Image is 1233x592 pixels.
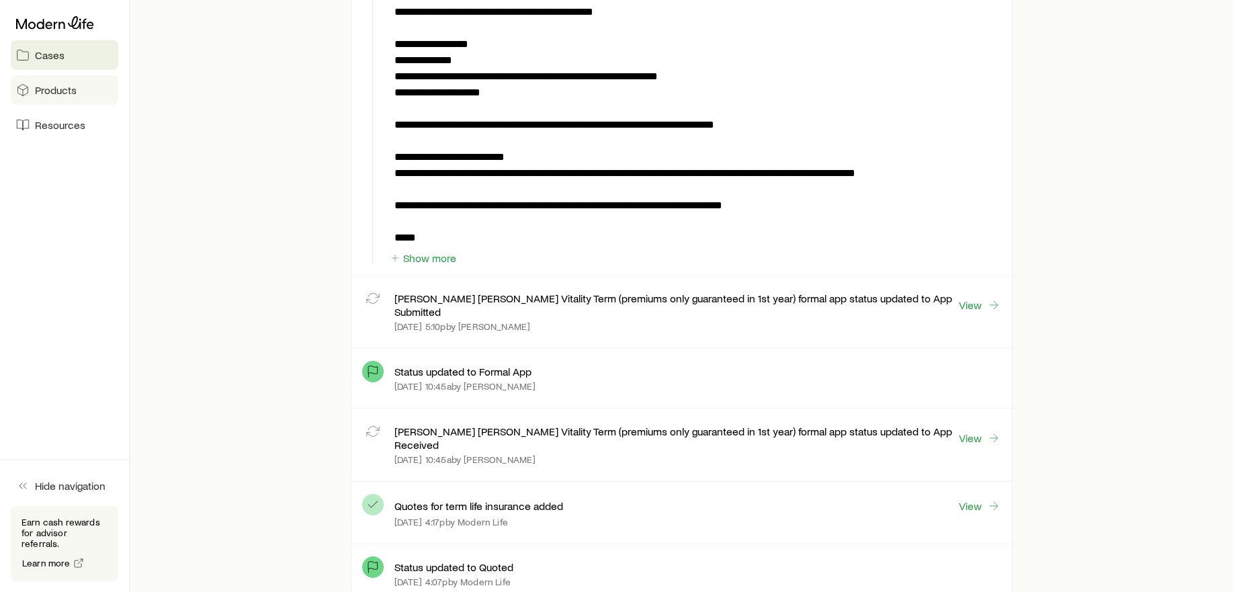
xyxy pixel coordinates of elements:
[394,517,508,527] p: [DATE] 4:17p by Modern Life
[394,365,532,378] p: Status updated to Formal App
[394,321,530,332] p: [DATE] 5:10p by [PERSON_NAME]
[11,40,118,70] a: Cases
[394,425,959,452] p: [PERSON_NAME] [PERSON_NAME] Vitality Term (premiums only guaranteed in 1st year) formal app statu...
[35,479,105,493] span: Hide navigation
[35,118,85,132] span: Resources
[958,431,1001,446] a: View
[11,506,118,581] div: Earn cash rewards for advisor referrals.Learn more
[22,517,108,549] p: Earn cash rewards for advisor referrals.
[389,252,457,265] button: Show more
[958,499,1001,513] a: View
[958,298,1001,312] a: View
[22,558,71,568] span: Learn more
[35,83,77,97] span: Products
[394,454,536,465] p: [DATE] 10:45a by [PERSON_NAME]
[11,110,118,140] a: Resources
[11,75,118,105] a: Products
[394,560,513,574] p: Status updated to Quoted
[394,292,959,319] p: [PERSON_NAME] [PERSON_NAME] Vitality Term (premiums only guaranteed in 1st year) formal app statu...
[394,499,563,513] p: Quotes for term life insurance added
[394,381,536,392] p: [DATE] 10:45a by [PERSON_NAME]
[394,577,511,587] p: [DATE] 4:07p by Modern Life
[11,471,118,501] button: Hide navigation
[35,48,65,62] span: Cases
